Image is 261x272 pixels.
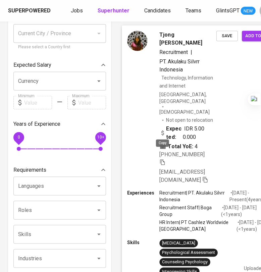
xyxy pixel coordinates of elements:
[160,219,237,232] p: HR Intern | PT Cashlez Worldwide [GEOGRAPHIC_DATA]
[17,135,20,140] span: 0
[162,240,195,247] div: [MEDICAL_DATA]
[160,75,213,89] span: Technology, Information and Internet
[160,58,200,73] span: PT. Akulaku Silvrr Indonesia
[160,204,221,218] p: Recruitment Staff | Boga Group
[8,7,52,15] a: Superpowered
[13,166,46,174] p: Requirements
[160,31,217,47] span: Tjong [PERSON_NAME]
[195,142,198,150] span: 4
[186,7,203,15] a: Teams
[94,254,104,263] button: Open
[18,44,101,51] p: Please select a Country first
[94,76,104,86] button: Open
[162,259,208,265] div: Counseling Psychology
[127,239,159,246] p: Skills
[94,206,104,215] button: Open
[160,109,211,115] span: [DEMOGRAPHIC_DATA]
[13,120,60,128] p: Years of Experience
[160,151,205,158] span: [PHONE_NUMBER]
[166,125,183,141] b: Expected:
[24,96,52,109] input: Value
[216,7,240,14] span: GlintsGPT
[97,135,104,140] span: 10+
[160,49,188,55] span: Recruitment
[13,163,106,177] div: Requirements
[216,31,238,41] button: Save
[144,7,172,15] a: Candidates
[71,7,84,15] a: Jobs
[98,7,129,14] b: Superhunter
[160,169,205,183] span: [EMAIL_ADDRESS][DOMAIN_NAME]
[13,61,51,69] p: Expected Salary
[144,7,171,14] span: Candidates
[216,7,256,15] a: GlintsGPT NEW
[127,31,147,51] img: 3c33dea62956438a67aee949b2c36e04.jpg
[186,7,201,14] span: Teams
[78,96,106,109] input: Value
[98,7,131,15] a: Superhunter
[160,125,206,141] div: IDR 5.000.000
[162,250,215,256] div: Psychological Assessment
[94,181,104,191] button: Open
[166,117,213,123] p: Not open to relocation
[94,230,104,239] button: Open
[241,8,256,14] span: NEW
[191,48,192,56] span: |
[13,117,106,131] div: Years of Experience
[160,91,217,105] div: [GEOGRAPHIC_DATA], [GEOGRAPHIC_DATA]
[8,7,51,15] div: Superpowered
[71,7,83,14] span: Jobs
[160,189,230,203] p: Recruitment | PT. Akulaku Silvrr Indonesia
[168,142,193,150] b: Total YoE:
[13,58,106,72] div: Expected Salary
[220,32,234,40] span: Save
[127,189,159,196] p: Experiences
